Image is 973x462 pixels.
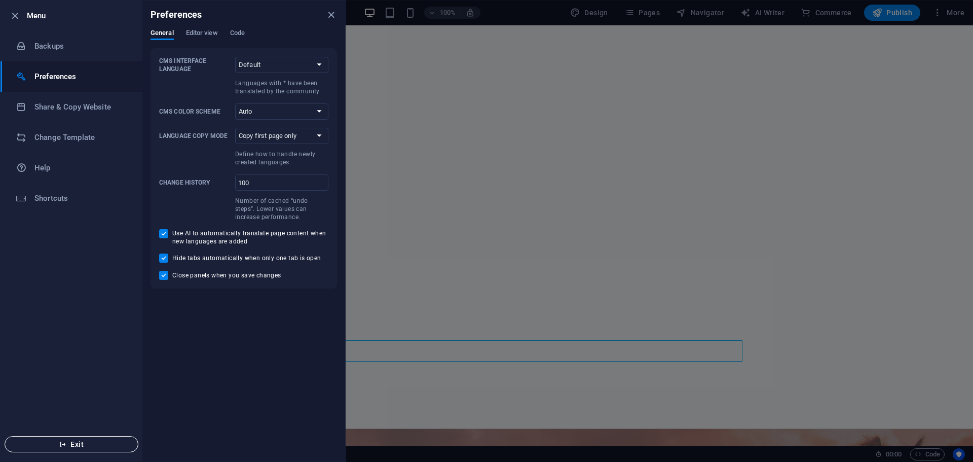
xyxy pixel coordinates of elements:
p: CMS Color Scheme [159,108,231,116]
h6: Preferences [151,9,202,21]
h6: Change Template [34,131,128,144]
select: CMS Interface LanguageLanguages with * have been translated by the community. [235,57,328,73]
h6: Help [34,162,128,174]
span: Exit [13,440,130,448]
span: Hide tabs automatically when only one tab is open [172,254,321,262]
span: Editor view [186,27,218,41]
a: Help [1,153,142,183]
h6: Preferences [34,70,128,83]
div: Preferences [151,29,337,48]
h6: Backups [34,40,128,52]
select: Language Copy ModeDefine how to handle newly created languages. [235,128,328,144]
h6: Shortcuts [34,192,128,204]
p: Change history [159,179,231,187]
p: Language Copy Mode [159,132,231,140]
h6: Menu [27,10,134,22]
p: CMS Interface Language [159,57,231,73]
select: CMS Color Scheme [235,103,328,120]
p: Define how to handle newly created languages. [235,150,328,166]
button: close [325,9,337,21]
input: Change historyNumber of cached “undo steps”. Lower values can increase performance. [235,174,328,191]
span: Code [230,27,245,41]
h6: Share & Copy Website [34,101,128,113]
p: Languages with * have been translated by the community. [235,79,328,95]
span: Use AI to automatically translate page content when new languages are added [172,229,328,245]
span: General [151,27,174,41]
span: Close panels when you save changes [172,271,281,279]
button: Exit [5,436,138,452]
p: Number of cached “undo steps”. Lower values can increase performance. [235,197,328,221]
